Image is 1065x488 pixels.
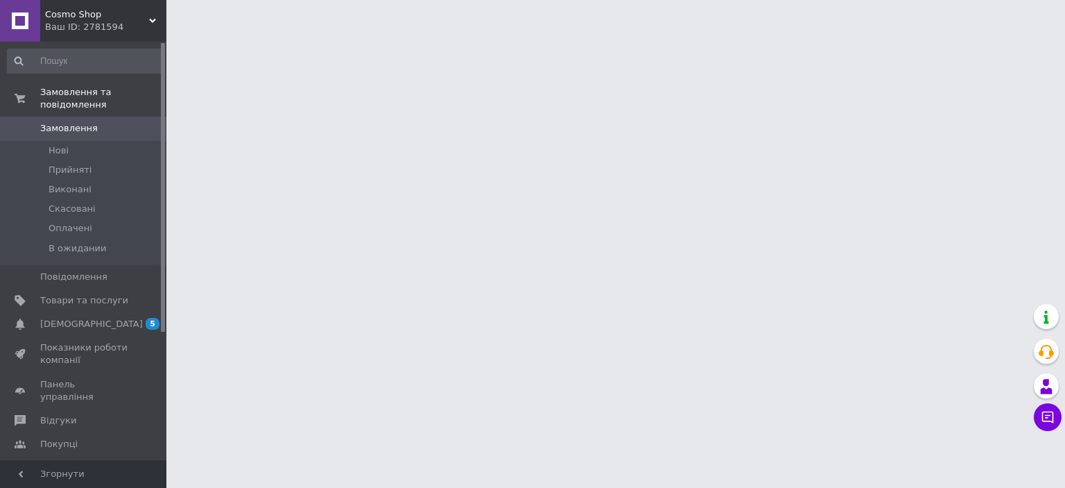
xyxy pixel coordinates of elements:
span: Покупці [40,438,78,451]
span: Замовлення та повідомлення [40,86,166,111]
span: Прийняті [49,164,92,176]
span: Відгуки [40,414,76,427]
button: Чат з покупцем [1034,403,1062,431]
input: Пошук [7,49,164,74]
span: Виконані [49,183,92,196]
span: Показники роботи компанії [40,342,128,367]
span: Повідомлення [40,271,107,283]
span: Замовлення [40,122,98,135]
span: Оплачені [49,222,92,235]
span: В ожидании [49,242,107,255]
div: Ваш ID: 2781594 [45,21,166,33]
span: Панель управління [40,378,128,403]
span: Cosmo Shop [45,8,149,21]
span: Нові [49,144,69,157]
span: 5 [146,318,159,330]
span: [DEMOGRAPHIC_DATA] [40,318,143,330]
span: Скасовані [49,203,96,215]
span: Товари та послуги [40,294,128,307]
